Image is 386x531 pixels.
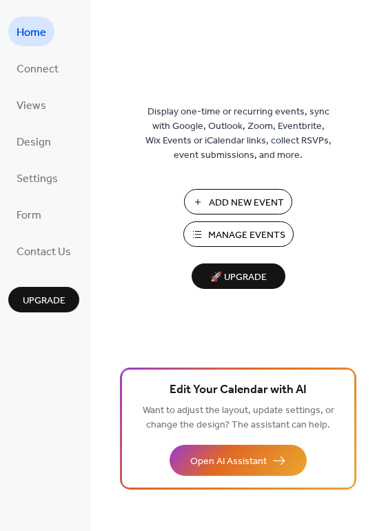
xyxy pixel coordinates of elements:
[184,189,292,214] button: Add New Event
[8,236,79,265] a: Contact Us
[17,22,46,43] span: Home
[8,17,54,46] a: Home
[209,196,284,210] span: Add New Event
[170,381,307,400] span: Edit Your Calendar with AI
[17,168,58,190] span: Settings
[192,263,285,289] button: 🚀 Upgrade
[17,59,59,80] span: Connect
[143,401,334,434] span: Want to adjust the layout, update settings, or change the design? The assistant can help.
[17,132,51,153] span: Design
[208,228,285,243] span: Manage Events
[8,163,66,192] a: Settings
[170,445,307,476] button: Open AI Assistant
[8,199,50,229] a: Form
[17,95,46,117] span: Views
[145,105,332,163] span: Display one-time or recurring events, sync with Google, Outlook, Zoom, Eventbrite, Wix Events or ...
[190,454,267,469] span: Open AI Assistant
[17,205,41,226] span: Form
[23,294,65,308] span: Upgrade
[8,53,67,83] a: Connect
[183,221,294,247] button: Manage Events
[8,287,79,312] button: Upgrade
[200,268,277,287] span: 🚀 Upgrade
[8,126,59,156] a: Design
[8,90,54,119] a: Views
[17,241,71,263] span: Contact Us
